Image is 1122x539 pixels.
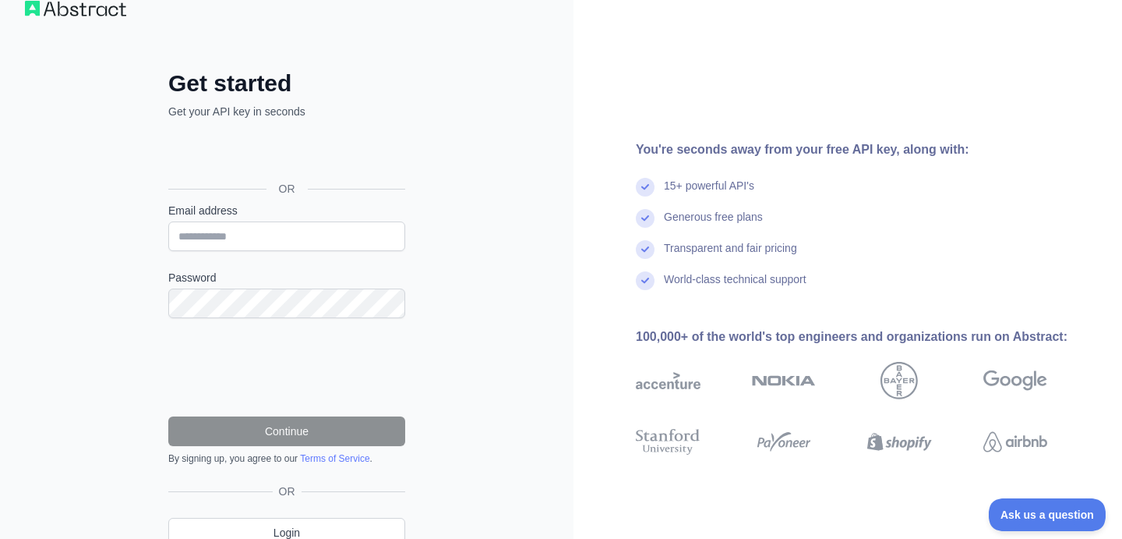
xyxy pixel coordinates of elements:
[752,426,817,458] img: payoneer
[636,178,654,197] img: check mark
[636,140,1097,159] div: You're seconds away from your free API key, along with:
[636,209,654,228] img: check mark
[664,240,797,271] div: Transparent and fair pricing
[636,328,1097,346] div: 100,000+ of the world's top engineers and organizations run on Abstract:
[168,417,405,446] button: Continue
[168,337,405,398] iframe: reCAPTCHA
[168,104,405,119] p: Get your API key in seconds
[664,271,806,303] div: World-class technical support
[983,426,1048,458] img: airbnb
[636,240,654,259] img: check mark
[161,137,410,171] iframe: Sign in with Google Button
[752,362,817,399] img: nokia
[168,270,405,285] label: Password
[664,178,754,209] div: 15+ powerful API's
[266,181,308,197] span: OR
[168,452,405,465] div: By signing up, you agree to our .
[168,203,405,218] label: Email address
[880,362,918,399] img: bayer
[273,484,302,499] span: OR
[168,69,405,98] h2: Get started
[867,426,932,458] img: shopify
[25,1,126,16] img: Workflow
[636,426,700,458] img: stanford university
[989,498,1106,531] iframe: Toggle Customer Support
[636,271,654,290] img: check mark
[300,453,369,464] a: Terms of Service
[664,209,763,240] div: Generous free plans
[636,362,700,399] img: accenture
[983,362,1048,399] img: google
